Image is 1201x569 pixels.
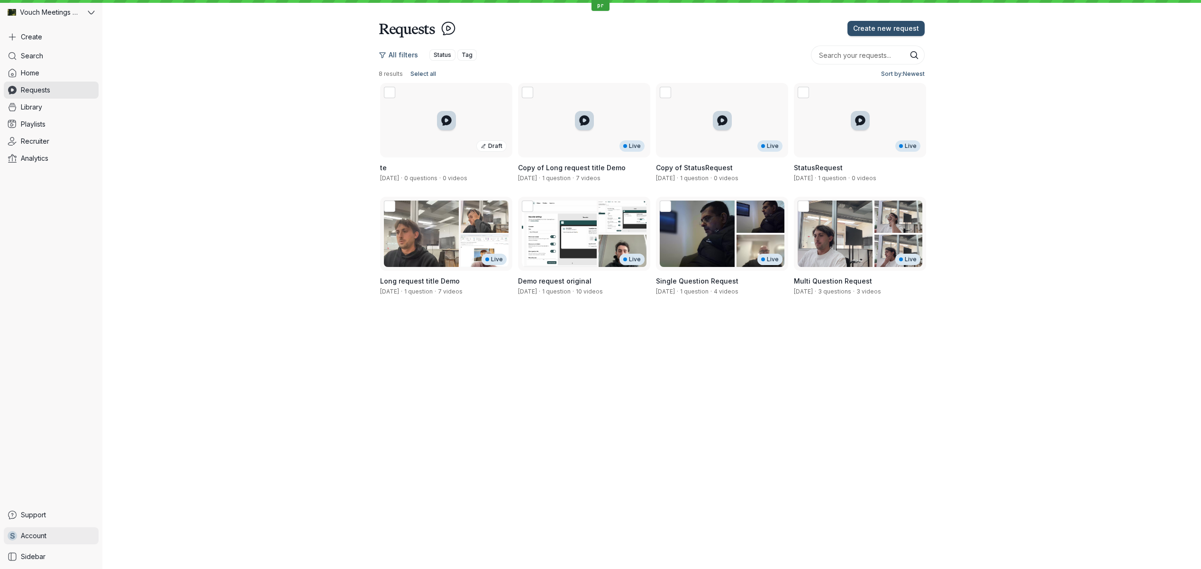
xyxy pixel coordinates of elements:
span: Tag [462,50,473,60]
span: 1 question [680,288,709,295]
span: 7 videos [576,174,600,182]
a: Recruiter [4,133,99,150]
span: Demo request original [518,277,591,285]
span: 10 videos [576,288,603,295]
span: 8 results [379,70,403,78]
span: · [537,288,542,295]
span: Account [21,531,46,541]
button: Sort by:Newest [877,68,925,80]
span: · [571,174,576,182]
input: Search your requests... [811,46,925,64]
span: · [813,174,818,182]
span: Analytics [21,154,48,163]
span: 1 question [542,288,571,295]
span: StatusRequest [794,164,843,172]
span: Created by Stephane [380,288,399,295]
button: Vouch Meetings Demo avatarVouch Meetings Demo [4,4,99,21]
span: Sidebar [21,552,45,561]
button: Select all [407,68,440,80]
span: · [437,174,443,182]
span: S [10,531,15,541]
button: Create new request [847,21,925,36]
span: Requests [21,85,50,95]
button: Tag [457,49,477,61]
span: Created by Stephane [518,174,537,182]
span: Recruiter [21,137,49,146]
span: 0 videos [714,174,738,182]
span: 0 videos [852,174,876,182]
span: Sort by: Newest [881,69,925,79]
span: Copy of Long request title Demo [518,164,626,172]
button: Status [429,49,455,61]
span: Copy of StatusRequest [656,164,733,172]
span: Created by Stephane [656,174,675,182]
span: 7 videos [438,288,463,295]
a: Requests [4,82,99,99]
img: Vouch Meetings Demo avatar [8,8,16,17]
span: 1 question [818,174,846,182]
span: · [675,174,680,182]
span: Created by Daniel Shein [518,288,537,295]
a: Analytics [4,150,99,167]
span: 3 videos [856,288,881,295]
span: 0 videos [443,174,467,182]
span: Select all [410,69,436,79]
span: · [851,288,856,295]
div: Vouch Meetings Demo [4,4,86,21]
span: Created by Daniel Shein [656,288,675,295]
span: Vouch Meetings Demo [20,8,81,17]
span: · [433,288,438,295]
span: 0 questions [404,174,437,182]
a: Home [4,64,99,82]
span: Status [434,50,451,60]
span: 4 videos [714,288,738,295]
span: · [571,288,576,295]
span: · [399,174,404,182]
span: Multi Question Request [794,277,872,285]
span: · [675,288,680,295]
a: Library [4,99,99,116]
span: Support [21,510,46,520]
span: Created by Daniel Shein [794,288,813,295]
span: 1 question [404,288,433,295]
span: Library [21,102,42,112]
span: · [813,288,818,295]
span: · [537,174,542,182]
a: Sidebar [4,548,99,565]
span: 1 question [680,174,709,182]
a: Playlists [4,116,99,133]
button: All filters [379,47,424,63]
a: Search [4,47,99,64]
a: Support [4,506,99,523]
span: · [846,174,852,182]
span: Created by Stephane [794,174,813,182]
span: Created by Stephane [380,174,399,182]
span: te [380,164,387,172]
span: Create new request [853,24,919,33]
span: Create [21,32,42,42]
span: · [709,288,714,295]
span: 1 question [542,174,571,182]
button: Create [4,28,99,46]
span: Single Question Request [656,277,738,285]
span: Long request title Demo [380,277,460,285]
span: Playlists [21,119,45,129]
span: 3 questions [818,288,851,295]
a: SAccount [4,527,99,544]
button: Search [910,50,919,60]
span: · [709,174,714,182]
span: Home [21,68,39,78]
span: All filters [389,50,418,60]
span: Search [21,51,43,61]
h1: Requests [379,19,435,38]
span: · [399,288,404,295]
